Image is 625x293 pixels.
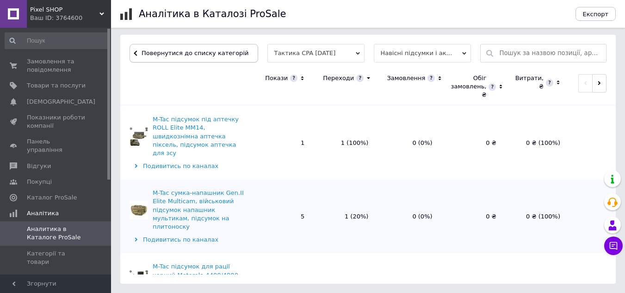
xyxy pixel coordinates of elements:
span: [DEMOGRAPHIC_DATA] [27,98,95,106]
td: 5 [250,180,314,253]
span: Категорії та товари [27,249,86,266]
div: Подивитись по каналах [130,162,248,170]
span: Експорт [583,11,609,18]
img: M-Tac підсумок для рації чорний Motorola 4400/4800 Black, Тактичний підсумок під рацію Моторола [130,270,148,289]
span: Джерела [27,274,56,282]
span: Аналітика [27,209,59,218]
td: 0 (0%) [377,180,441,253]
span: Відгуки [27,162,51,170]
button: Чат з покупцем [604,237,623,255]
span: Pixel SHOP [30,6,99,14]
td: 0 ₴ (100%) [506,180,569,253]
span: Товари та послуги [27,81,86,90]
span: Аналитика в Каталоге ProSale [27,225,86,242]
span: Каталог ProSale [27,193,77,202]
div: Подивитись по каналах [130,236,248,244]
div: Обіг замовлень, ₴ [451,74,487,100]
div: Замовлення [387,74,425,82]
td: 1 [250,106,314,180]
span: Покупці [27,178,52,186]
td: 1 (100%) [314,106,377,180]
img: M-Tac підсумок під аптечку ROLL Elite MM14, швидкознімна аптечка піксель, підсумок аптечка для зсу [130,127,148,146]
span: Повернутися до списку категорій [139,50,248,56]
td: 0 ₴ [442,180,506,253]
td: 1 (20%) [314,180,377,253]
div: M-Tac підсумок під аптечку ROLL Elite MM14, швидкознімна аптечка піксель, підсумок аптечка для зсу [153,115,248,157]
div: M-Tac сумка-напашник Gen.II Elite Multicam, військовий підсумок напашник мультикам, підсумок на п... [153,189,248,231]
button: Експорт [575,7,616,21]
td: 0 ₴ (100%) [506,106,569,180]
span: Замовлення та повідомлення [27,57,86,74]
input: Пошук за назвою позиції, артикулу, пошуковими запитами [499,44,601,62]
td: 0 ₴ [442,106,506,180]
button: Повернутися до списку категорій [130,44,258,62]
span: Тактика CPA [DATE] [267,44,365,62]
h1: Аналітика в Каталозі ProSale [139,8,286,19]
div: Витрати, ₴ [515,74,544,91]
td: 0 (0%) [377,106,441,180]
input: Пошук [5,32,109,49]
span: Навісні підсумки і аксесуари до них [374,44,471,62]
div: Покази [265,74,288,82]
div: Переходи [323,74,354,82]
div: Ваш ID: 3764600 [30,14,111,22]
span: Показники роботи компанії [27,113,86,130]
span: Панель управління [27,137,86,154]
img: M-Tac сумка-напашник Gen.II Elite Multicam, військовий підсумок напашник мультикам, підсумок на п... [130,201,148,219]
